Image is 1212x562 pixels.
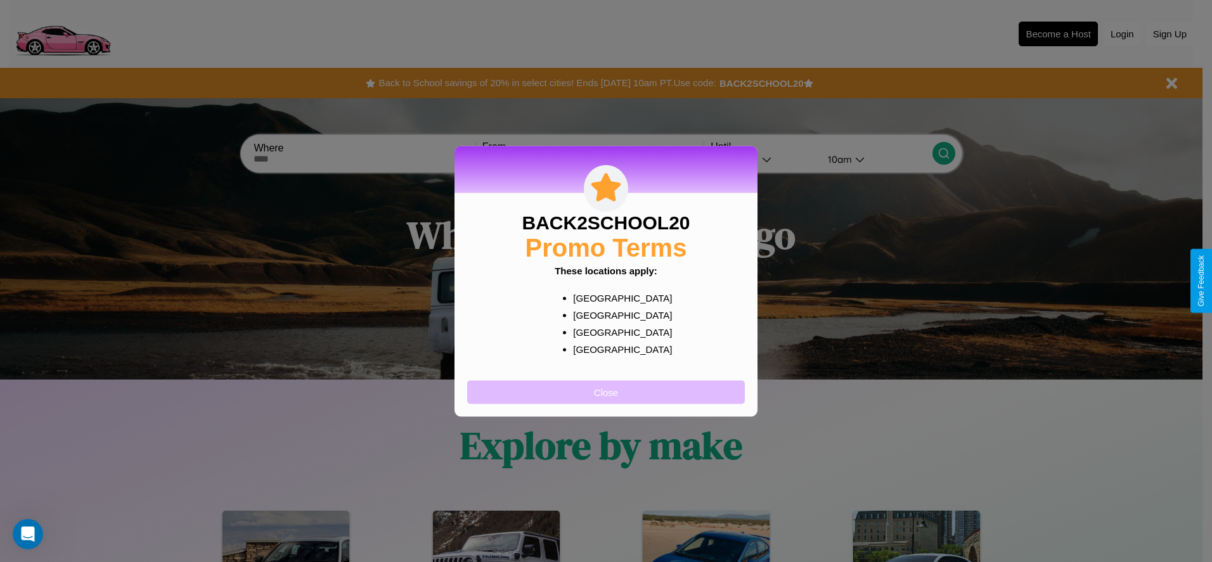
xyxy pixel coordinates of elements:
h3: BACK2SCHOOL20 [522,212,690,233]
b: These locations apply: [555,265,657,276]
p: [GEOGRAPHIC_DATA] [573,289,664,306]
button: Close [467,380,745,404]
p: [GEOGRAPHIC_DATA] [573,340,664,357]
p: [GEOGRAPHIC_DATA] [573,306,664,323]
div: Give Feedback [1197,255,1206,307]
p: [GEOGRAPHIC_DATA] [573,323,664,340]
h2: Promo Terms [525,233,687,262]
iframe: Intercom live chat [13,519,43,549]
